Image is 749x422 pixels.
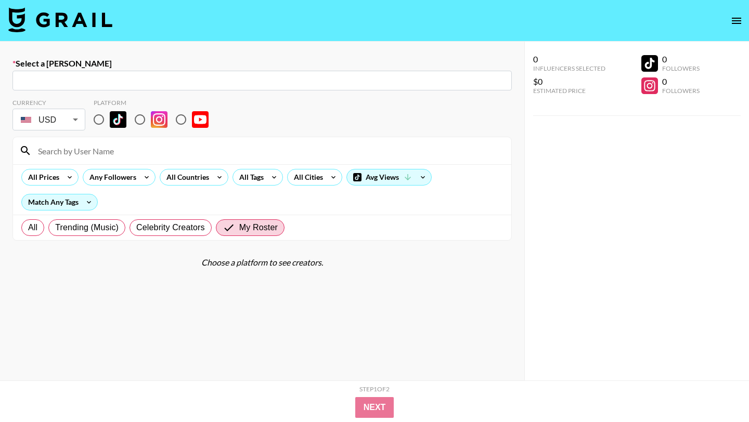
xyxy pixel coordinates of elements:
div: 0 [662,76,700,87]
div: Match Any Tags [22,194,97,210]
div: Platform [94,99,217,107]
span: Celebrity Creators [136,221,205,234]
span: All [28,221,37,234]
div: All Countries [160,169,211,185]
img: YouTube [192,111,209,128]
img: Grail Talent [8,7,112,32]
label: Select a [PERSON_NAME] [12,58,512,69]
span: My Roster [239,221,278,234]
img: Instagram [151,111,167,128]
div: Estimated Price [533,87,605,95]
div: Followers [662,87,700,95]
button: Next [355,397,394,418]
div: Step 1 of 2 [359,385,390,393]
div: Avg Views [347,169,431,185]
span: Trending (Music) [55,221,119,234]
div: All Cities [288,169,325,185]
div: Currency [12,99,85,107]
div: Any Followers [83,169,138,185]
img: TikTok [110,111,126,128]
div: 0 [662,54,700,64]
div: Influencers Selected [533,64,605,72]
div: All Tags [233,169,266,185]
button: open drawer [726,10,747,31]
div: Choose a platform to see creators. [12,257,512,268]
div: $0 [533,76,605,87]
div: 0 [533,54,605,64]
div: All Prices [22,169,61,185]
input: Search by User Name [32,142,505,159]
div: USD [15,111,83,129]
div: Followers [662,64,700,72]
